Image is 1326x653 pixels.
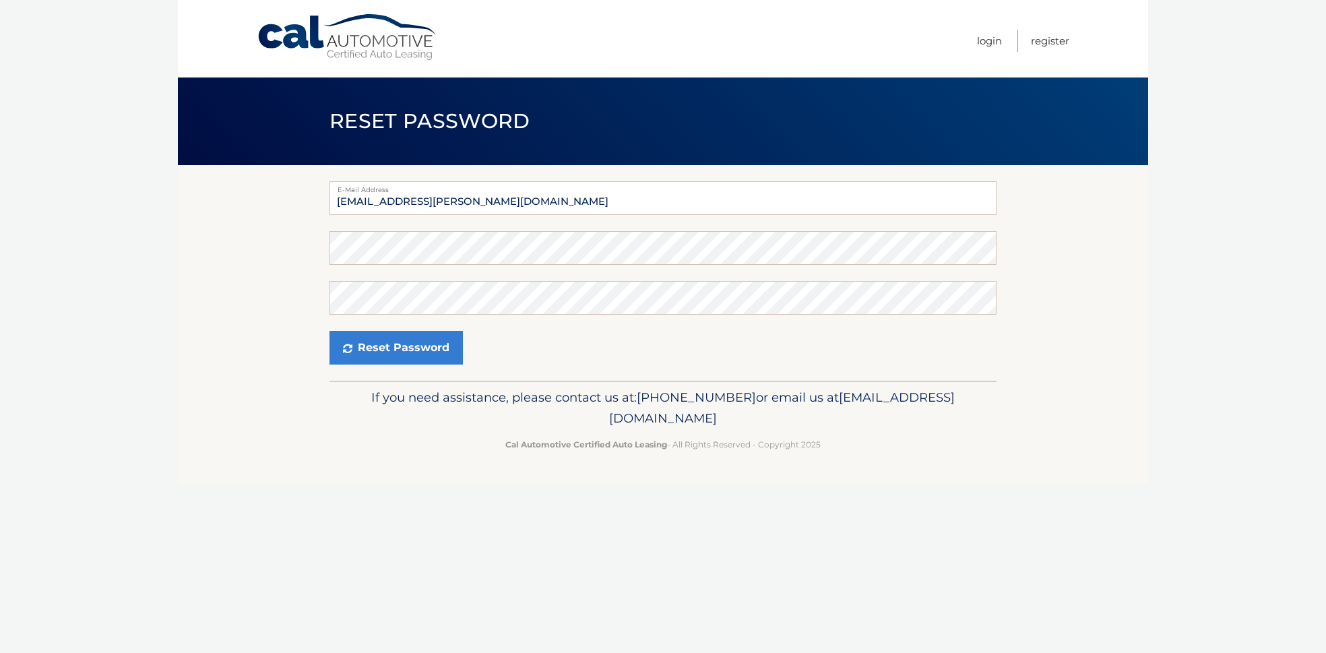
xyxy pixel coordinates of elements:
span: [PHONE_NUMBER] [637,390,756,405]
a: Cal Automotive [257,13,439,61]
a: Login [977,30,1002,52]
p: - All Rights Reserved - Copyright 2025 [338,437,988,452]
label: E-Mail Address [329,181,997,192]
input: E-mail Address [329,181,997,215]
button: Reset Password [329,331,463,365]
span: Reset Password [329,108,530,133]
a: Register [1031,30,1069,52]
p: If you need assistance, please contact us at: or email us at [338,387,988,430]
strong: Cal Automotive Certified Auto Leasing [505,439,667,449]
